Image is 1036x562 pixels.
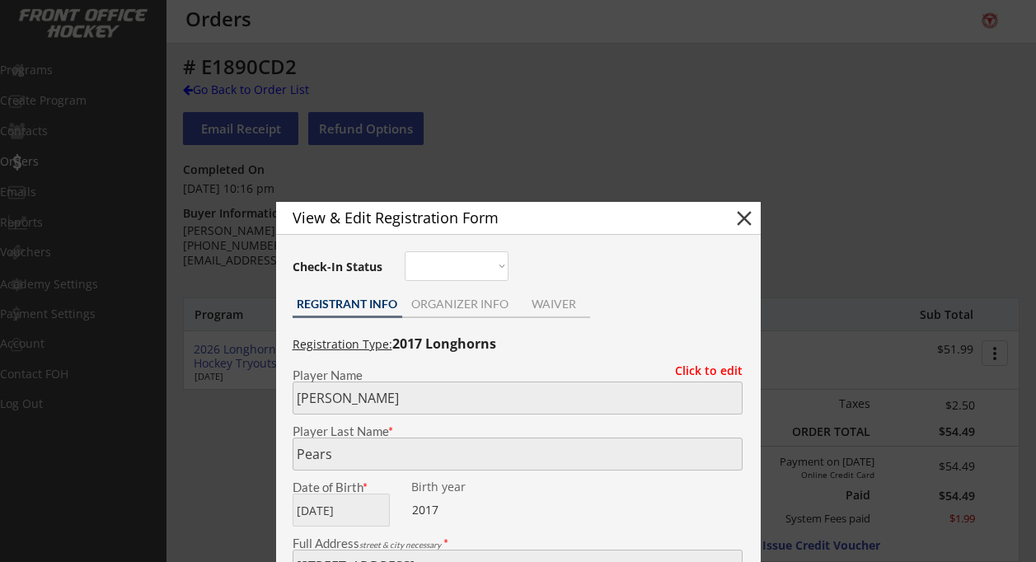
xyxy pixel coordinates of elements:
[412,502,515,518] div: 2017
[411,481,514,493] div: Birth year
[293,481,400,494] div: Date of Birth
[732,206,757,231] button: close
[663,365,743,377] div: Click to edit
[518,298,590,310] div: WAIVER
[293,210,703,225] div: View & Edit Registration Form
[293,537,743,550] div: Full Address
[293,336,392,352] u: Registration Type:
[392,335,496,353] strong: 2017 Longhorns
[293,298,402,310] div: REGISTRANT INFO
[293,425,743,438] div: Player Last Name
[293,261,386,273] div: Check-In Status
[293,369,743,382] div: Player Name
[411,481,514,494] div: We are transitioning the system to collect and store date of birth instead of just birth year to ...
[359,540,441,550] em: street & city necessary
[402,298,518,310] div: ORGANIZER INFO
